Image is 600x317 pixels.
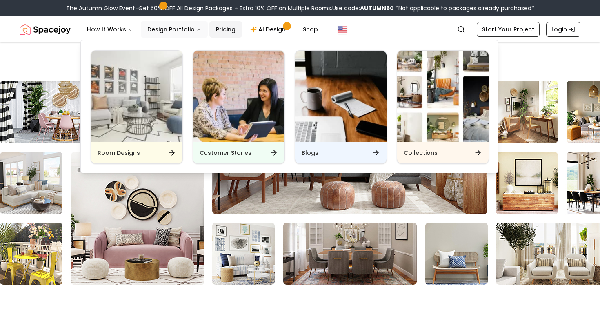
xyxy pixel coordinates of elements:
[20,21,71,38] img: Spacejoy Logo
[338,25,347,34] img: United States
[404,149,438,157] h6: Collections
[332,4,394,12] span: Use code:
[193,51,284,142] img: Customer Stories
[20,48,580,65] h2: Results that will stun you
[360,4,394,12] b: AUTUMN50
[98,149,140,157] h6: Room Designs
[20,16,580,42] nav: Global
[200,149,251,157] h6: Customer Stories
[477,22,540,37] a: Start Your Project
[80,21,139,38] button: How It Works
[81,40,499,174] div: Design Portfolio
[397,51,489,142] img: Collections
[91,51,182,142] img: Room Designs
[296,21,324,38] a: Shop
[209,21,242,38] a: Pricing
[91,50,183,164] a: Room DesignsRoom Designs
[295,51,387,142] img: Blogs
[546,22,580,37] a: Login
[394,4,534,12] span: *Not applicable to packages already purchased*
[397,50,489,164] a: CollectionsCollections
[295,50,387,164] a: BlogsBlogs
[193,50,285,164] a: Customer StoriesCustomer Stories
[66,4,534,12] div: The Autumn Glow Event-Get 50% OFF All Design Packages + Extra 10% OFF on Multiple Rooms.
[141,21,208,38] button: Design Portfolio
[302,149,318,157] h6: Blogs
[20,21,71,38] a: Spacejoy
[80,21,324,38] nav: Main
[244,21,295,38] a: AI Design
